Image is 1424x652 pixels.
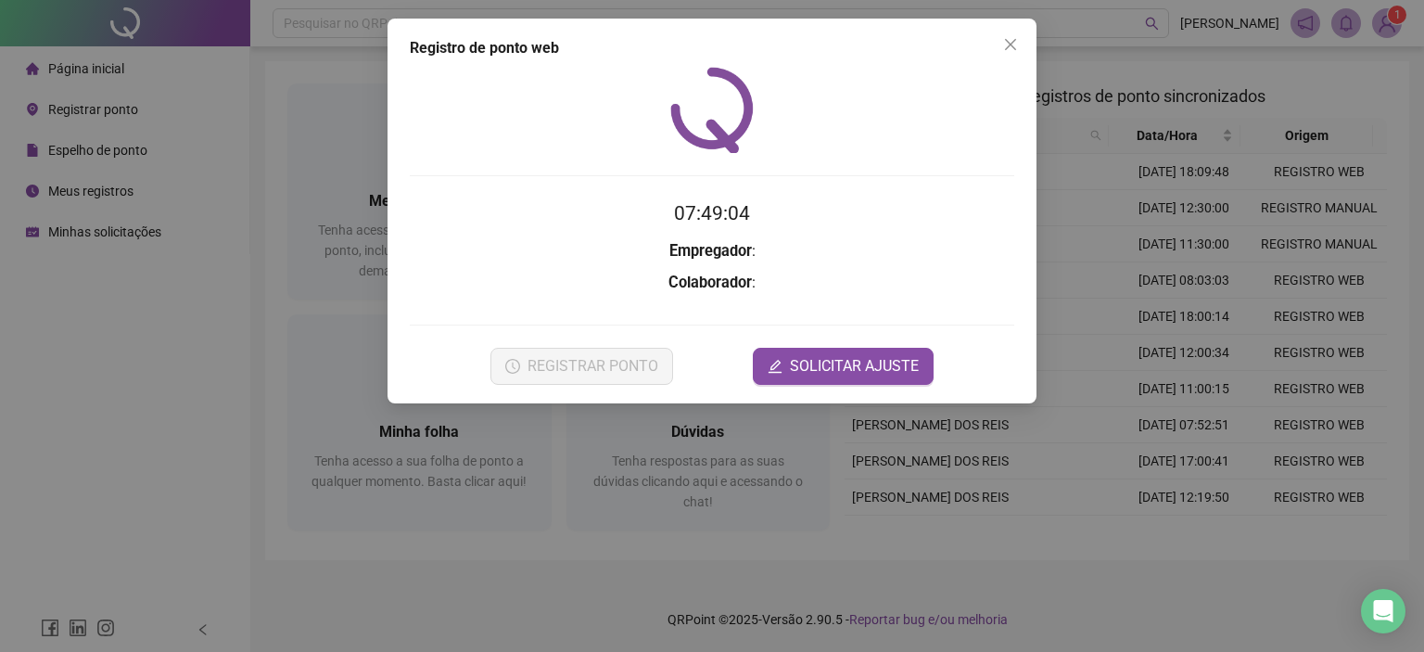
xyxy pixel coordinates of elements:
[753,348,934,385] button: editSOLICITAR AJUSTE
[410,37,1014,59] div: Registro de ponto web
[768,359,782,374] span: edit
[410,239,1014,263] h3: :
[674,202,750,224] time: 07:49:04
[790,355,919,377] span: SOLICITAR AJUSTE
[490,348,673,385] button: REGISTRAR PONTO
[668,274,752,291] strong: Colaborador
[410,271,1014,295] h3: :
[1361,589,1405,633] div: Open Intercom Messenger
[669,242,752,260] strong: Empregador
[670,67,754,153] img: QRPoint
[996,30,1025,59] button: Close
[1003,37,1018,52] span: close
